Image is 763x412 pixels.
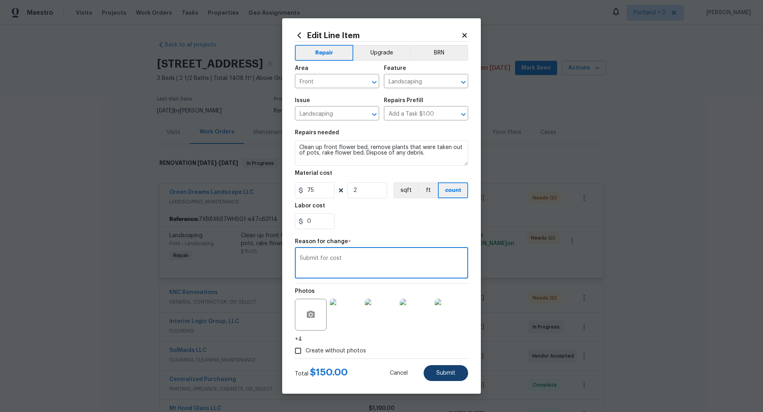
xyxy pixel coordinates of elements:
span: Submit [436,370,455,376]
h2: Edit Line Item [295,31,461,40]
button: Repair [295,45,353,61]
button: count [438,182,468,198]
button: ft [418,182,438,198]
span: +4 [295,335,302,343]
span: $ 150.00 [310,368,348,377]
button: sqft [393,182,418,198]
button: Open [369,109,380,120]
h5: Repairs needed [295,130,339,135]
div: Total [295,368,348,378]
button: BRN [410,45,468,61]
button: Upgrade [353,45,410,61]
button: Cancel [377,365,420,381]
h5: Issue [295,98,310,103]
button: Open [458,109,469,120]
h5: Labor cost [295,203,325,209]
h5: Repairs Prefill [384,98,423,103]
h5: Feature [384,66,406,71]
button: Open [458,77,469,88]
h5: Photos [295,288,315,294]
textarea: Clean up front flower bed, remove plants that were taken out of pots, rake flower bed. Dispose of... [295,140,468,166]
span: Create without photos [306,347,366,355]
h5: Area [295,66,308,71]
button: Open [369,77,380,88]
span: Cancel [390,370,408,376]
textarea: Submit for cost [300,255,463,272]
h5: Material cost [295,170,332,176]
h5: Reason for change [295,239,348,244]
button: Submit [424,365,468,381]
